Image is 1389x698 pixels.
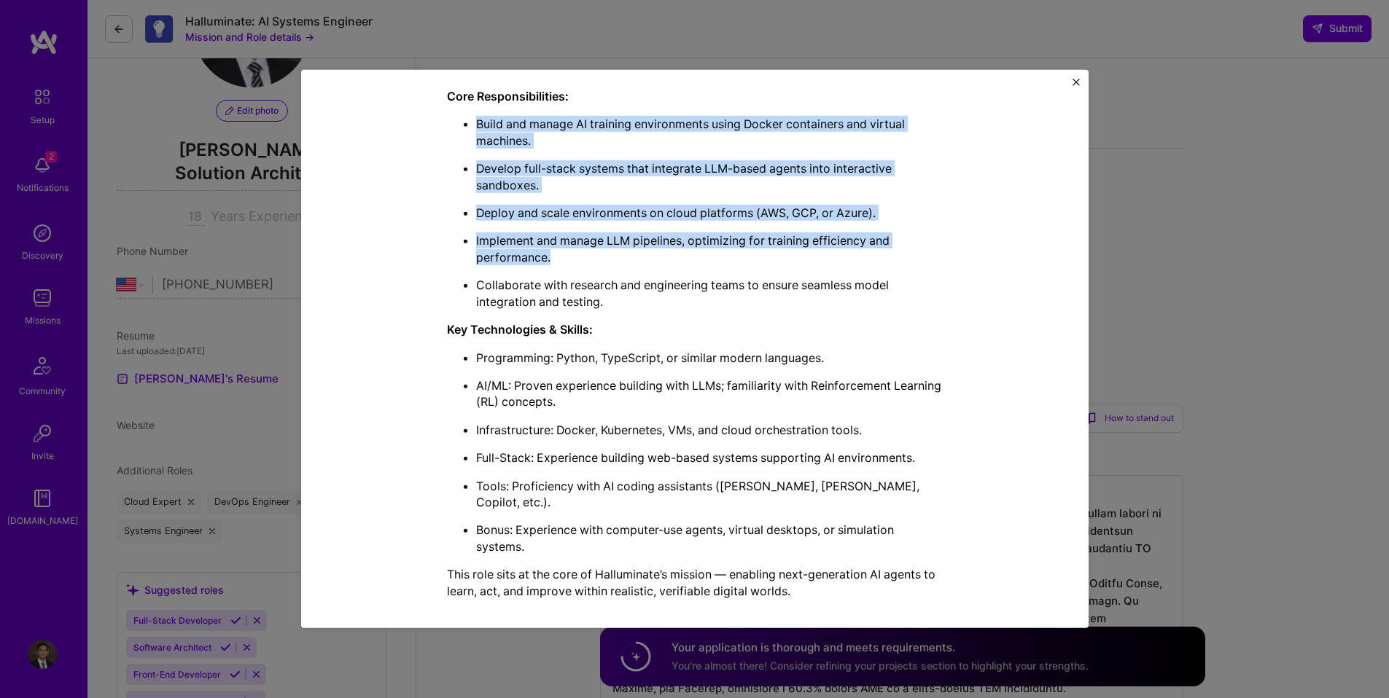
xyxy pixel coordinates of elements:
[476,422,943,438] p: Infrastructure: Docker, Kubernetes, VMs, and cloud orchestration tools.
[476,116,943,149] p: Build and manage AI training environments using Docker containers and virtual machines.
[476,377,943,410] p: AI/ML: Proven experience building with LLMs; familiarity with Reinforcement Learning (RL) concepts.
[476,450,943,466] p: Full-Stack: Experience building web-based systems supporting AI environments.
[476,160,943,193] p: Develop full-stack systems that integrate LLM-based agents into interactive sandboxes.
[476,205,943,221] p: Deploy and scale environments on cloud platforms (AWS, GCP, or Azure).
[1073,79,1080,94] button: Close
[447,322,593,337] strong: Key Technologies & Skills:
[447,566,943,599] p: This role sits at the core of Halluminate’s mission — enabling next-generation AI agents to learn...
[447,89,569,103] strong: Core Responsibilities:
[476,522,943,554] p: Bonus: Experience with computer-use agents, virtual desktops, or simulation systems.
[476,477,943,510] p: Tools: Proficiency with AI coding assistants ([PERSON_NAME], [PERSON_NAME], Copilot, etc.).
[476,349,943,365] p: Programming: Python, TypeScript, or similar modern languages.
[476,232,943,265] p: Implement and manage LLM pipelines, optimizing for training efficiency and performance.
[476,277,943,310] p: Collaborate with research and engineering teams to ensure seamless model integration and testing.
